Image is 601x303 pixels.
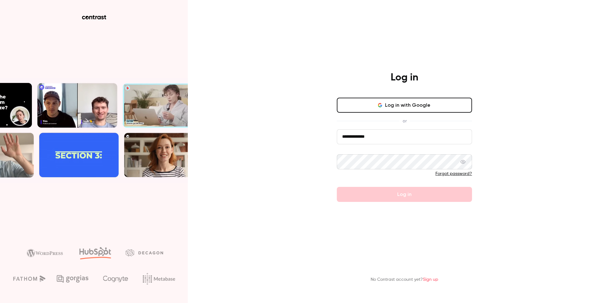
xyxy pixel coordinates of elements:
[371,276,438,283] p: No Contrast account yet?
[435,172,472,176] a: Forgot password?
[391,71,418,84] h4: Log in
[126,249,163,256] img: decagon
[423,277,438,282] a: Sign up
[399,118,410,124] span: or
[337,98,472,113] button: Log in with Google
